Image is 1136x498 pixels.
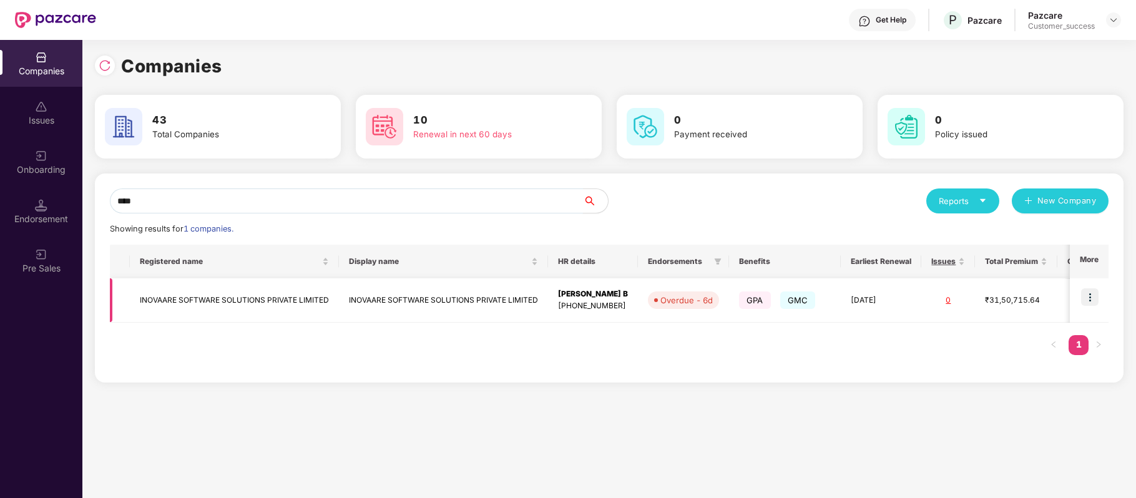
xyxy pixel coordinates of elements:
[648,256,709,266] span: Endorsements
[152,128,300,141] div: Total Companies
[1089,335,1109,355] li: Next Page
[105,108,142,145] img: svg+xml;base64,PHN2ZyB4bWxucz0iaHR0cDovL3d3dy53My5vcmcvMjAwMC9zdmciIHdpZHRoPSI2MCIgaGVpZ2h0PSI2MC...
[548,245,638,278] th: HR details
[935,112,1082,129] h3: 0
[674,112,821,129] h3: 0
[582,188,609,213] button: search
[1037,195,1097,207] span: New Company
[876,15,906,25] div: Get Help
[184,224,233,233] span: 1 companies.
[339,278,548,323] td: INOVAARE SOFTWARE SOLUTIONS PRIVATE LIMITED
[35,150,47,162] img: svg+xml;base64,PHN2ZyB3aWR0aD0iMjAiIGhlaWdodD0iMjAiIHZpZXdCb3g9IjAgMCAyMCAyMCIgZmlsbD0ibm9uZSIgeG...
[660,294,713,306] div: Overdue - 6d
[35,100,47,113] img: svg+xml;base64,PHN2ZyBpZD0iSXNzdWVzX2Rpc2FibGVkIiB4bWxucz0iaHR0cDovL3d3dy53My5vcmcvMjAwMC9zdmciIH...
[1095,341,1102,348] span: right
[1069,335,1089,355] li: 1
[130,278,339,323] td: INOVAARE SOFTWARE SOLUTIONS PRIVATE LIMITED
[841,278,921,323] td: [DATE]
[121,52,222,80] h1: Companies
[35,199,47,212] img: svg+xml;base64,PHN2ZyB3aWR0aD0iMTQuNSIgaGVpZ2h0PSIxNC41IiB2aWV3Qm94PSIwIDAgMTYgMTYiIGZpbGw9Im5vbm...
[558,288,628,300] div: [PERSON_NAME] B
[780,291,816,309] span: GMC
[1069,335,1089,354] a: 1
[1044,335,1064,355] li: Previous Page
[931,295,965,306] div: 0
[888,108,925,145] img: svg+xml;base64,PHN2ZyB4bWxucz0iaHR0cDovL3d3dy53My5vcmcvMjAwMC9zdmciIHdpZHRoPSI2MCIgaGVpZ2h0PSI2MC...
[714,258,722,265] span: filter
[413,128,561,141] div: Renewal in next 60 days
[967,14,1002,26] div: Pazcare
[15,12,96,28] img: New Pazcare Logo
[110,224,233,233] span: Showing results for
[1012,188,1109,213] button: plusNew Company
[931,256,956,266] span: Issues
[858,15,871,27] img: svg+xml;base64,PHN2ZyBpZD0iSGVscC0zMngzMiIgeG1sbnM9Imh0dHA6Ly93d3cudzMub3JnLzIwMDAvc3ZnIiB3aWR0aD...
[99,59,111,72] img: svg+xml;base64,PHN2ZyBpZD0iUmVsb2FkLTMyeDMyIiB4bWxucz0iaHR0cDovL3d3dy53My5vcmcvMjAwMC9zdmciIHdpZH...
[712,254,724,269] span: filter
[152,112,300,129] h3: 43
[627,108,664,145] img: svg+xml;base64,PHN2ZyB4bWxucz0iaHR0cDovL3d3dy53My5vcmcvMjAwMC9zdmciIHdpZHRoPSI2MCIgaGVpZ2h0PSI2MC...
[140,256,320,266] span: Registered name
[1089,335,1109,355] button: right
[841,245,921,278] th: Earliest Renewal
[1067,256,1117,266] span: Ops Manager
[1081,288,1099,306] img: icon
[130,245,339,278] th: Registered name
[674,128,821,141] div: Payment received
[35,248,47,261] img: svg+xml;base64,PHN2ZyB3aWR0aD0iMjAiIGhlaWdodD0iMjAiIHZpZXdCb3g9IjAgMCAyMCAyMCIgZmlsbD0ibm9uZSIgeG...
[349,256,529,266] span: Display name
[1028,21,1095,31] div: Customer_success
[1024,197,1032,207] span: plus
[729,245,841,278] th: Benefits
[1028,9,1095,21] div: Pazcare
[1050,341,1057,348] span: left
[1070,245,1109,278] th: More
[739,291,771,309] span: GPA
[582,196,608,206] span: search
[339,245,548,278] th: Display name
[985,256,1038,266] span: Total Premium
[939,195,987,207] div: Reports
[35,51,47,64] img: svg+xml;base64,PHN2ZyBpZD0iQ29tcGFuaWVzIiB4bWxucz0iaHR0cDovL3d3dy53My5vcmcvMjAwMC9zdmciIHdpZHRoPS...
[935,128,1082,141] div: Policy issued
[413,112,561,129] h3: 10
[921,245,975,278] th: Issues
[949,12,957,27] span: P
[1109,15,1119,25] img: svg+xml;base64,PHN2ZyBpZD0iRHJvcGRvd24tMzJ4MzIiIHhtbG5zPSJodHRwOi8vd3d3LnczLm9yZy8yMDAwL3N2ZyIgd2...
[979,197,987,205] span: caret-down
[558,300,628,312] div: [PHONE_NUMBER]
[366,108,403,145] img: svg+xml;base64,PHN2ZyB4bWxucz0iaHR0cDovL3d3dy53My5vcmcvMjAwMC9zdmciIHdpZHRoPSI2MCIgaGVpZ2h0PSI2MC...
[985,295,1047,306] div: ₹31,50,715.64
[1044,335,1064,355] button: left
[975,245,1057,278] th: Total Premium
